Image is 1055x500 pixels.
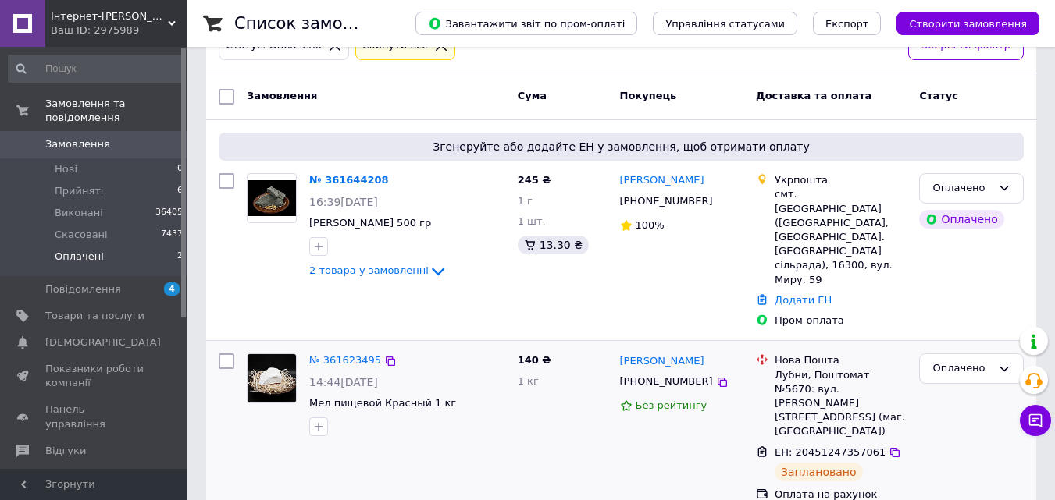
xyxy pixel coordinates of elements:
[247,173,297,223] a: Фото товару
[415,12,637,35] button: Завантажити звіт по пром-оплаті
[825,18,869,30] span: Експорт
[932,360,992,377] div: Оплачено
[225,139,1018,154] span: Згенеруйте або додайте ЕН у замовлення, щоб отримати оплату
[1020,405,1051,436] button: Чат з покупцем
[309,397,456,409] a: Мел пищевой Красный 1 кг
[775,294,832,306] a: Додати ЕН
[919,90,958,101] span: Статус
[248,354,296,402] img: Фото товару
[309,174,389,186] a: № 361644208
[55,162,77,176] span: Нові
[932,180,992,197] div: Оплачено
[620,354,704,369] a: [PERSON_NAME]
[665,18,785,30] span: Управління статусами
[428,16,625,30] span: Завантажити звіт по пром-оплаті
[247,90,317,101] span: Замовлення
[919,210,1003,229] div: Оплачено
[813,12,882,35] button: Експорт
[45,309,144,323] span: Товари та послуги
[45,335,161,349] span: [DEMOGRAPHIC_DATA]
[309,217,431,229] a: [PERSON_NAME] 500 гр
[45,97,187,125] span: Замовлення та повідомлення
[775,314,907,328] div: Пром-оплата
[309,376,378,388] span: 14:44[DATE]
[518,354,551,366] span: 140 ₴
[309,354,381,366] a: № 361623495
[309,264,429,276] span: 2 товара у замовленні
[518,195,533,207] span: 1 г
[775,368,907,439] div: Лубни, Поштомат №5670: вул. [PERSON_NAME][STREET_ADDRESS] (маг. [GEOGRAPHIC_DATA])
[620,375,713,387] span: [PHONE_NUMBER]
[909,18,1027,30] span: Створити замовлення
[55,184,103,198] span: Прийняті
[309,196,378,208] span: 16:39[DATE]
[51,9,168,23] span: Інтернет-Магазин Хамеліон
[248,180,296,217] img: Фото товару
[155,206,183,220] span: 36405
[775,353,907,367] div: Нова Пошта
[45,282,121,296] span: Повідомлення
[775,446,886,458] span: ЕН: 20451247357061
[653,12,797,35] button: Управління статусами
[45,402,144,431] span: Панель управління
[45,137,110,151] span: Замовлення
[55,228,108,242] span: Скасовані
[177,250,183,264] span: 2
[55,250,104,264] span: Оплачені
[620,195,713,207] span: [PHONE_NUMBER]
[247,353,297,403] a: Фото товару
[518,174,551,186] span: 245 ₴
[756,90,871,101] span: Доставка та оплата
[8,55,184,83] input: Пошук
[234,14,393,33] h1: Список замовлень
[636,399,707,411] span: Без рейтингу
[636,219,665,231] span: 100%
[177,162,183,176] span: 0
[775,187,907,286] div: смт. [GEOGRAPHIC_DATA] ([GEOGRAPHIC_DATA], [GEOGRAPHIC_DATA]. [GEOGRAPHIC_DATA] сільрада), 16300,...
[309,264,447,276] a: 2 товара у замовленні
[45,444,86,458] span: Відгуки
[518,90,547,101] span: Cума
[620,173,704,188] a: [PERSON_NAME]
[51,23,187,37] div: Ваш ID: 2975989
[518,215,546,227] span: 1 шт.
[161,228,183,242] span: 7437
[177,184,183,198] span: 6
[881,17,1039,29] a: Створити замовлення
[775,463,863,481] div: Заплановано
[45,362,144,390] span: Показники роботи компанії
[896,12,1039,35] button: Створити замовлення
[518,236,589,254] div: 13.30 ₴
[620,90,677,101] span: Покупець
[775,173,907,187] div: Укрпошта
[55,206,103,220] span: Виконані
[164,282,180,296] span: 4
[518,375,539,387] span: 1 кг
